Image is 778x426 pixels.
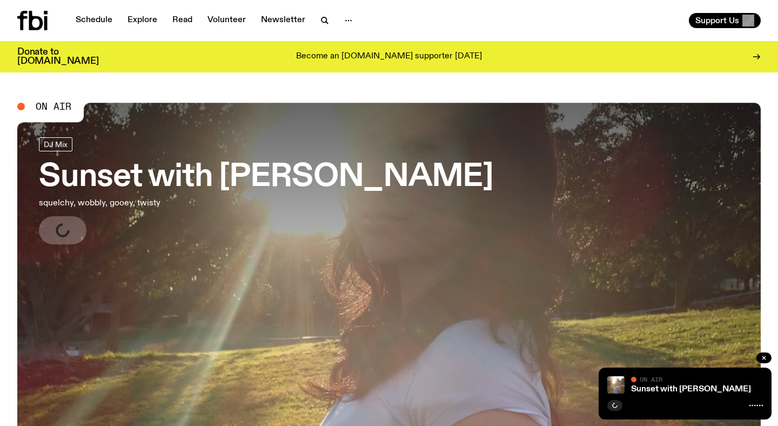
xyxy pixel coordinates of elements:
span: On Air [640,376,662,383]
span: DJ Mix [44,140,68,148]
button: Support Us [689,13,761,28]
h3: Donate to [DOMAIN_NAME] [17,48,99,66]
p: Become an [DOMAIN_NAME] supporter [DATE] [296,52,482,62]
a: Volunteer [201,13,252,28]
a: Schedule [69,13,119,28]
a: Sunset with [PERSON_NAME]squelchy, wobbly, gooey, twisty [39,137,493,244]
span: Support Us [695,16,739,25]
a: Newsletter [254,13,312,28]
span: On Air [36,102,71,111]
p: squelchy, wobbly, gooey, twisty [39,197,316,210]
a: Explore [121,13,164,28]
a: Read [166,13,199,28]
h3: Sunset with [PERSON_NAME] [39,162,493,192]
a: Sunset with [PERSON_NAME] [631,385,751,394]
a: DJ Mix [39,137,72,151]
